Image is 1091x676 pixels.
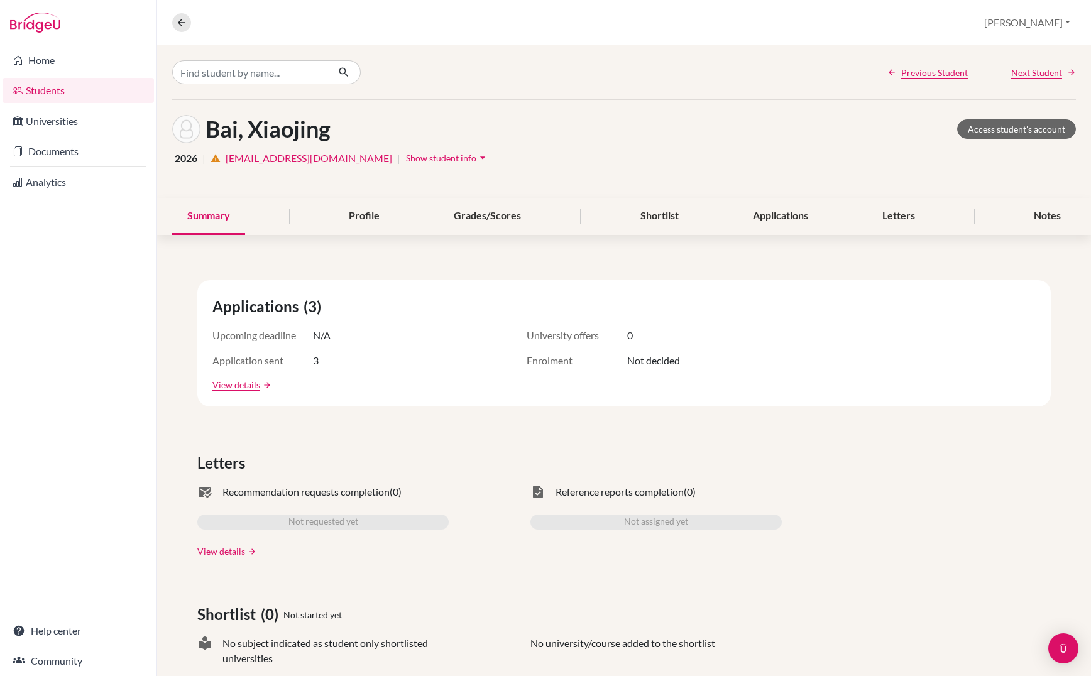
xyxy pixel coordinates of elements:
[172,115,200,143] img: Xiaojing Bai's avatar
[226,151,392,166] a: [EMAIL_ADDRESS][DOMAIN_NAME]
[197,636,212,666] span: local_library
[901,66,968,79] span: Previous Student
[197,603,261,626] span: Shortlist
[738,198,823,235] div: Applications
[334,198,395,235] div: Profile
[212,328,313,343] span: Upcoming deadline
[261,603,283,626] span: (0)
[212,353,313,368] span: Application sent
[283,608,342,621] span: Not started yet
[627,353,680,368] span: Not decided
[3,78,154,103] a: Students
[476,151,489,164] i: arrow_drop_down
[304,295,326,318] span: (3)
[397,151,400,166] span: |
[197,484,212,499] span: mark_email_read
[211,153,221,163] i: warning
[197,545,245,558] a: View details
[222,484,390,499] span: Recommendation requests completion
[10,13,60,33] img: Bridge-U
[406,153,476,163] span: Show student info
[172,60,328,84] input: Find student by name...
[1011,66,1062,79] span: Next Student
[527,353,627,368] span: Enrolment
[556,484,684,499] span: Reference reports completion
[1048,633,1078,663] div: Open Intercom Messenger
[3,48,154,73] a: Home
[212,378,260,391] a: View details
[684,484,696,499] span: (0)
[313,353,319,368] span: 3
[1011,66,1076,79] a: Next Student
[206,116,331,143] h1: Bai, Xiaojing
[222,636,449,666] span: No subject indicated as student only shortlisted universities
[530,636,715,666] p: No university/course added to the shortlist
[439,198,536,235] div: Grades/Scores
[867,198,930,235] div: Letters
[3,109,154,134] a: Universities
[197,452,250,474] span: Letters
[172,198,245,235] div: Summary
[405,148,490,168] button: Show student infoarrow_drop_down
[390,484,402,499] span: (0)
[212,295,304,318] span: Applications
[627,328,633,343] span: 0
[3,618,154,643] a: Help center
[245,547,256,556] a: arrow_forward
[202,151,206,166] span: |
[260,381,271,390] a: arrow_forward
[887,66,968,79] a: Previous Student
[527,328,627,343] span: University offers
[979,11,1076,35] button: [PERSON_NAME]
[3,139,154,164] a: Documents
[625,198,694,235] div: Shortlist
[313,328,331,343] span: N/A
[1019,198,1076,235] div: Notes
[957,119,1076,139] a: Access student's account
[175,151,197,166] span: 2026
[624,515,688,530] span: Not assigned yet
[3,170,154,195] a: Analytics
[288,515,358,530] span: Not requested yet
[3,648,154,673] a: Community
[530,484,545,499] span: task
